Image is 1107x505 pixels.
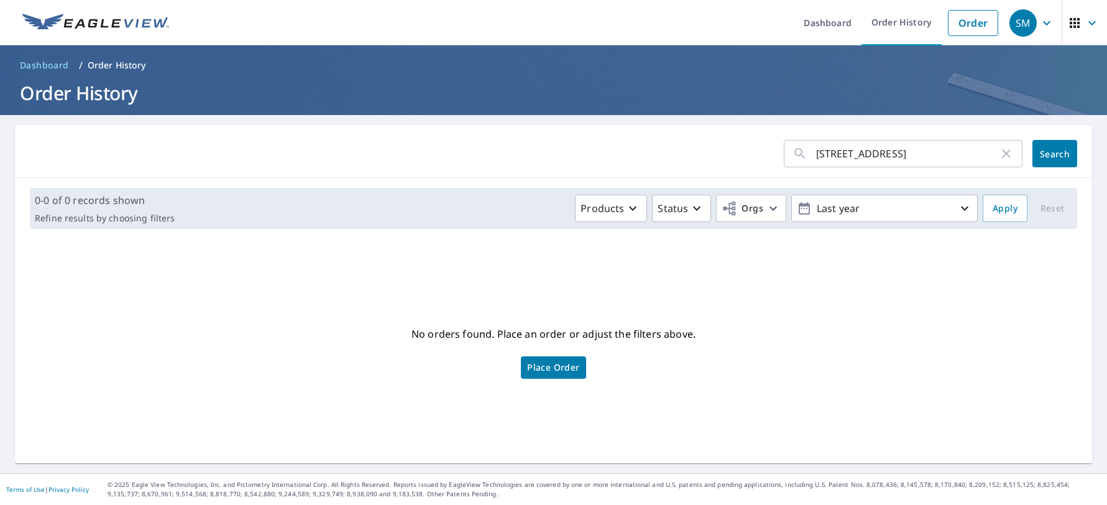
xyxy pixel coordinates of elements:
button: Search [1032,140,1077,167]
p: Status [658,201,688,216]
button: Last year [791,195,978,222]
button: Status [652,195,711,222]
a: Terms of Use [6,485,45,494]
a: Dashboard [15,55,74,75]
span: Orgs [722,201,763,216]
span: Place Order [527,364,579,371]
a: Privacy Policy [48,485,89,494]
nav: breadcrumb [15,55,1092,75]
p: Last year [812,198,957,220]
input: Address, Report #, Claim ID, etc. [816,136,999,171]
button: Products [575,195,647,222]
p: No orders found. Place an order or adjust the filters above. [411,324,696,344]
a: Order [948,10,998,36]
span: Apply [993,201,1017,216]
p: © 2025 Eagle View Technologies, Inc. and Pictometry International Corp. All Rights Reserved. Repo... [108,480,1101,499]
p: 0-0 of 0 records shown [35,193,175,208]
span: Search [1042,148,1067,160]
li: / [79,58,83,73]
p: | [6,486,89,493]
h1: Order History [15,80,1092,106]
a: Place Order [521,356,586,379]
p: Products [581,201,624,216]
p: Refine results by choosing filters [35,213,175,224]
button: Orgs [716,195,786,222]
img: EV Logo [22,14,169,32]
div: SM [1009,9,1037,37]
button: Apply [983,195,1027,222]
span: Dashboard [20,59,69,72]
p: Order History [88,59,146,72]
